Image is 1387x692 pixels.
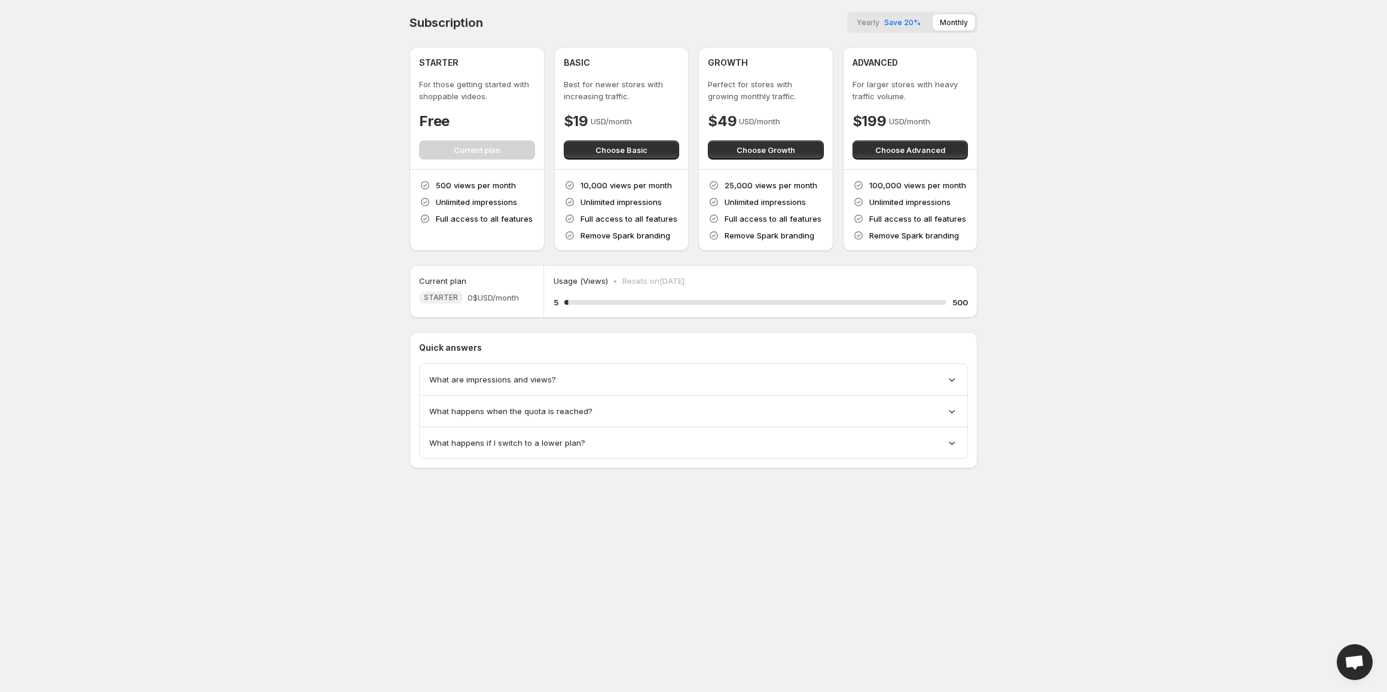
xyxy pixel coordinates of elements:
p: 25,000 views per month [725,179,817,191]
span: Choose Advanced [875,144,945,156]
span: Save 20% [884,18,921,27]
button: YearlySave 20% [850,14,928,30]
h4: BASIC [564,57,590,69]
p: Full access to all features [725,213,821,225]
p: For larger stores with heavy traffic volume. [853,78,969,102]
h4: GROWTH [708,57,748,69]
span: Choose Growth [737,144,795,156]
p: Unlimited impressions [869,196,951,208]
p: USD/month [739,115,780,127]
span: Choose Basic [595,144,647,156]
button: Choose Growth [708,140,824,160]
p: Quick answers [419,342,968,354]
span: What happens when the quota is reached? [429,405,592,417]
h5: Current plan [419,275,466,287]
p: Remove Spark branding [869,229,959,241]
button: Monthly [933,14,975,30]
span: STARTER [424,293,458,302]
p: Full access to all features [581,213,677,225]
p: 10,000 views per month [581,179,672,191]
span: Yearly [857,18,879,27]
h4: $19 [564,112,588,131]
span: What happens if I switch to a lower plan? [429,437,585,449]
span: What are impressions and views? [429,373,556,385]
p: 500 views per month [436,179,516,191]
h4: Subscription [410,16,483,30]
p: Usage (Views) [554,275,608,287]
h4: Free [419,112,450,131]
p: Perfect for stores with growing monthly traffic. [708,78,824,102]
p: • [613,275,618,287]
p: Unlimited impressions [725,196,806,208]
p: Full access to all features [436,213,533,225]
p: Best for newer stores with increasing traffic. [564,78,680,102]
p: Unlimited impressions [436,196,517,208]
button: Choose Basic [564,140,680,160]
p: Remove Spark branding [581,229,670,241]
p: USD/month [591,115,632,127]
h4: $49 [708,112,737,131]
p: Unlimited impressions [581,196,662,208]
h5: 500 [952,296,968,308]
span: 0$ USD/month [468,292,519,304]
p: 100,000 views per month [869,179,966,191]
h5: 5 [554,296,558,308]
h4: ADVANCED [853,57,898,69]
p: Remove Spark branding [725,229,814,241]
p: USD/month [889,115,930,127]
p: Resets on [DATE] [622,275,685,287]
h4: STARTER [419,57,459,69]
h4: $199 [853,112,887,131]
div: Open chat [1337,644,1373,680]
p: For those getting started with shoppable videos. [419,78,535,102]
button: Choose Advanced [853,140,969,160]
p: Full access to all features [869,213,966,225]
